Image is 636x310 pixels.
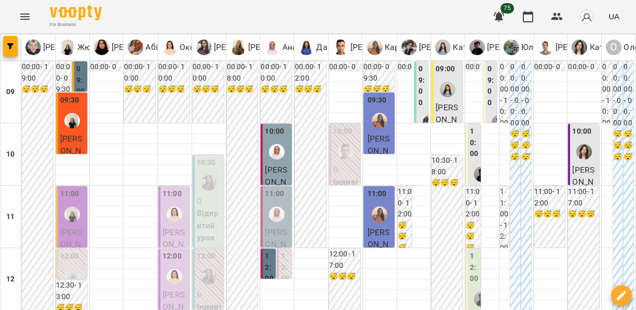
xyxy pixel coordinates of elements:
[124,84,155,95] h6: 😴😴😴
[299,40,348,55] div: Даніела
[212,41,277,54] p: [PERSON_NAME]
[197,251,216,262] label: 12:00
[12,4,37,29] button: Menu
[613,128,623,162] h6: 😴😴😴
[363,61,395,84] h6: 00:00 - 09:30
[163,188,182,200] label: 11:00
[197,157,216,169] label: 10:30
[521,128,531,162] h6: 😴😴😴
[534,209,565,220] h6: 😴😴😴
[265,188,284,200] label: 11:00
[440,82,455,97] img: Катерина
[572,165,594,199] span: [PERSON_NAME]
[572,126,591,137] label: 10:00
[94,40,110,55] img: О
[124,61,155,84] h6: 00:00 - 10:00
[613,61,623,128] h6: 00:00 - 00:00
[418,63,426,108] label: 09:00
[196,40,277,55] a: Ю [PERSON_NAME]
[90,61,121,84] h6: 00:00 - 09:00
[500,61,510,128] h6: 00:00 - 10:00
[500,3,514,14] span: 75
[504,40,538,55] a: Ю Юля
[60,188,79,200] label: 11:00
[265,227,287,262] span: [PERSON_NAME]
[50,21,102,28] span: For Business
[201,269,216,285] div: Юлія
[538,40,553,55] img: А
[231,40,246,55] img: М
[162,40,208,55] a: О Оксана
[193,84,224,95] h6: 😴😴😴
[299,40,314,55] img: Д
[568,209,599,220] h6: 😴😴😴
[197,289,222,301] p: 0
[333,40,413,55] div: Михайло
[6,274,15,285] h6: 12
[143,41,175,54] p: Абігейл
[372,113,387,128] img: Каріна
[553,41,618,54] p: [PERSON_NAME]
[534,186,565,209] h6: 11:00 - 12:00
[398,186,412,220] h6: 11:00 - 12:00
[500,186,510,253] h6: 11:00 - 12:00
[348,41,413,54] p: [PERSON_NAME]
[128,40,175,55] a: А Абігейл
[368,134,390,168] span: [PERSON_NAME]
[231,40,311,55] div: Марина
[431,177,463,189] h6: 😴😴😴
[227,61,258,84] h6: 00:00 - 18:00
[167,269,182,285] div: Оксана
[579,9,594,24] img: avatar_s.png
[576,144,592,160] div: Катя
[624,128,633,162] h6: 😴😴😴
[128,40,143,55] img: А
[265,165,287,199] span: [PERSON_NAME]
[64,269,80,285] img: Жюлі
[470,251,478,285] label: 12:00
[163,251,182,262] label: 12:00
[167,206,182,222] img: Оксана
[76,63,85,97] label: 09:00
[193,61,224,84] h6: 00:00 - 10:00
[314,41,348,54] p: Даніела
[60,40,99,55] a: Ж Жюлі
[474,291,490,307] div: Аліса
[488,63,495,108] label: 09:00
[60,134,83,168] span: [PERSON_NAME]
[521,61,531,128] h6: 00:00 - 00:00
[470,126,478,160] label: 10:00
[368,227,390,262] span: [PERSON_NAME]
[510,128,520,162] h6: 😴😴😴
[568,61,599,84] h6: 00:00 - 09:00
[608,11,619,22] span: UA
[329,271,360,282] h6: 😴😴😴
[469,40,550,55] div: Аліса
[64,113,80,128] div: Жюлі
[158,84,190,95] h6: 😴😴😴
[329,249,360,271] h6: 12:00 - 17:00
[469,40,485,55] img: А
[624,61,633,128] h6: 00:00 - 00:00
[602,61,612,128] h6: 00:00 - 10:00
[572,40,587,55] img: К
[604,7,624,26] button: UA
[295,61,326,84] h6: 00:00 - 12:00
[264,40,280,55] img: А
[265,251,274,285] label: 12:00
[474,166,490,182] img: Аліса
[158,61,190,84] h6: 00:00 - 10:00
[25,40,106,55] a: Є [PERSON_NAME]
[333,126,353,137] label: 10:00
[178,41,208,54] p: Оксана
[6,86,15,98] h6: 09
[372,206,387,222] div: Каріна
[504,40,519,55] img: Ю
[60,95,79,106] label: 09:30
[538,40,618,55] a: А [PERSON_NAME]
[436,63,455,75] label: 09:00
